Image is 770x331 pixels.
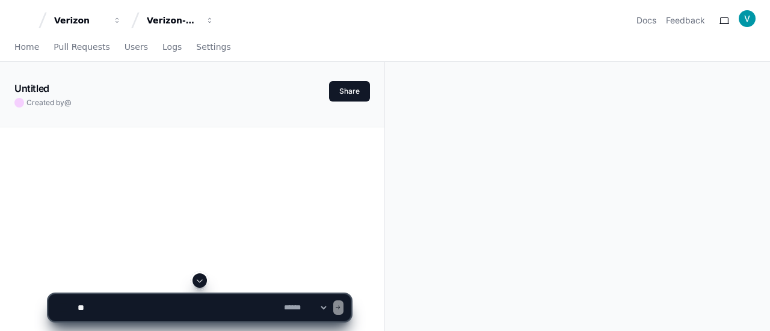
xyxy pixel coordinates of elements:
span: Pull Requests [54,43,109,50]
a: Home [14,34,39,61]
a: Logs [162,34,182,61]
button: Verizon-Clarify-Order-Management [142,10,219,31]
span: Logs [162,43,182,50]
div: Verizon [54,14,106,26]
a: Users [125,34,148,61]
a: Pull Requests [54,34,109,61]
span: @ [64,98,72,107]
span: Home [14,43,39,50]
h1: Untitled [14,81,49,96]
span: Settings [196,43,230,50]
span: Users [125,43,148,50]
button: Feedback [666,14,705,26]
a: Settings [196,34,230,61]
button: Share [329,81,370,102]
img: ACg8ocIVGmbV5QC7sogtToLH7ur86v4ZV7-k1UTZgp2IHv-bqQe70w=s96-c [739,10,756,27]
a: Docs [636,14,656,26]
div: Verizon-Clarify-Order-Management [147,14,199,26]
button: Verizon [49,10,126,31]
span: Created by [26,98,72,108]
